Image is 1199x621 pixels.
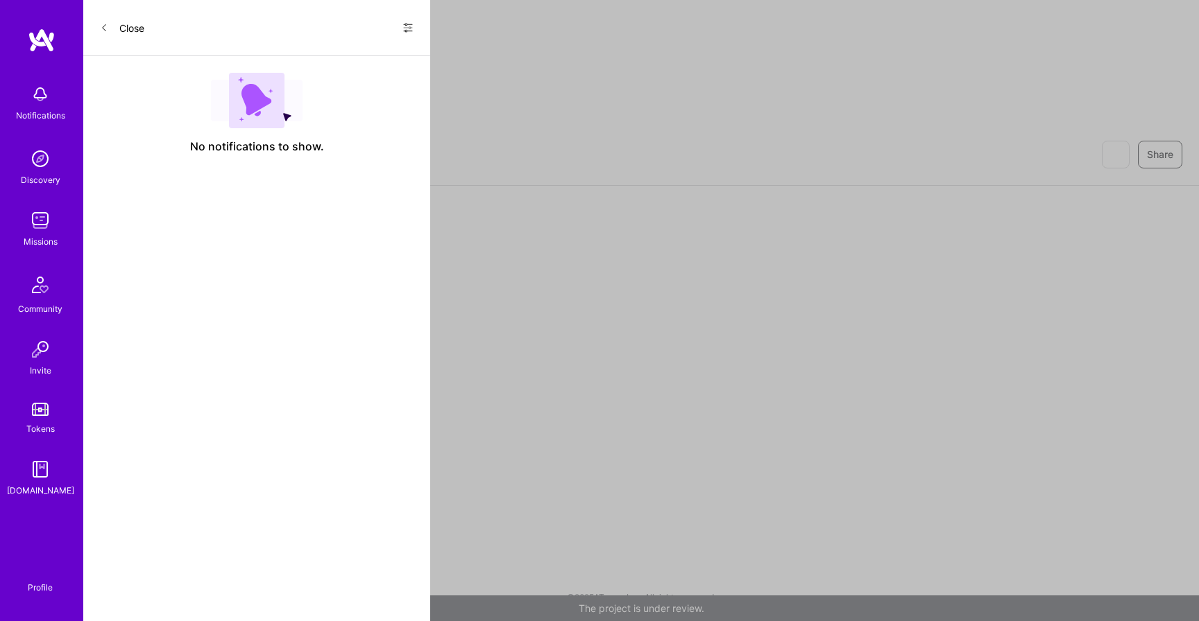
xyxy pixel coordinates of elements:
[28,580,53,593] div: Profile
[16,108,65,123] div: Notifications
[26,80,54,108] img: bell
[32,403,49,416] img: tokens
[26,335,54,363] img: Invite
[24,234,58,249] div: Missions
[28,28,56,53] img: logo
[26,207,54,234] img: teamwork
[100,17,144,39] button: Close
[26,421,55,436] div: Tokens
[24,268,57,301] img: Community
[7,483,74,498] div: [DOMAIN_NAME]
[26,455,54,483] img: guide book
[23,566,58,593] a: Profile
[211,73,303,128] img: empty
[190,139,324,154] span: No notifications to show.
[18,301,62,316] div: Community
[26,145,54,173] img: discovery
[30,363,51,378] div: Invite
[21,173,60,187] div: Discovery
